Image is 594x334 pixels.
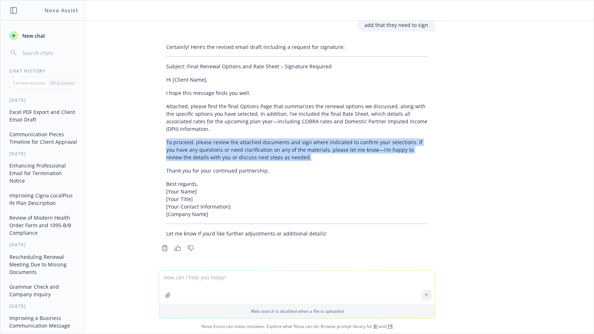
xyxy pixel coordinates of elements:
[6,251,81,278] button: Rescheduling Renewal Meeting Due to Missing Documents
[166,167,428,174] p: Thank you for your continued partnership.
[6,106,81,125] button: Excel PDF Export and Client Email Draft
[45,6,78,14] h1: Nova Assist
[50,80,74,86] p: All accounts
[13,80,45,86] p: Current account
[6,160,81,187] button: Enhancing Professional Email for Termination Notice
[166,43,428,51] p: Certainly! Here’s the revised email draft including a request for signature:
[1,97,87,103] div: [DATE]
[6,312,81,331] button: Improving a Business Communication Message
[373,323,378,329] a: BI
[166,102,428,133] p: Attached, please find the final Options Page that summarizes the renewal options we discussed, al...
[1,242,87,248] div: [DATE]
[166,138,428,161] p: To proceed, please review the attached documents and sign where indicated to confirm your selecti...
[166,89,428,97] p: I hope this message finds you well.
[1,68,87,74] div: Chat History
[1,151,87,157] div: [DATE]
[185,243,196,253] button: Thumbs down
[166,230,428,237] p: Let me know if you’d like further adjustments or additional details!
[21,48,78,58] input: Search chats
[1,303,87,309] div: [DATE]
[6,212,81,239] button: Review of Modern Health Order Form and 1095-B/B Compliance
[3,319,591,334] span: Nova Assist can make mistakes. Explore what Nova can do: Browse prompt library for and
[162,245,168,251] svg: Copy to clipboard
[166,63,428,70] p: Subject: Final Renewal Options and Rate Sheet – Signature Required
[164,308,431,314] p: Web search is disabled when a file is uploaded
[364,21,428,29] p: add that they need to sign
[387,323,393,329] a: TR
[6,29,81,42] button: New chat
[6,189,81,209] button: Improving Cigna LocalPlus IN Plan Description
[166,180,428,218] p: Best regards, [Your Name] [Your Title] [Your Contact Information] [Company Name]
[166,76,428,83] p: Hi [Client Name],
[21,32,45,40] span: New chat
[6,128,81,148] button: Communication Pieces Timeline for Client Approval
[6,281,81,300] button: Grammar Check and Company Inquiry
